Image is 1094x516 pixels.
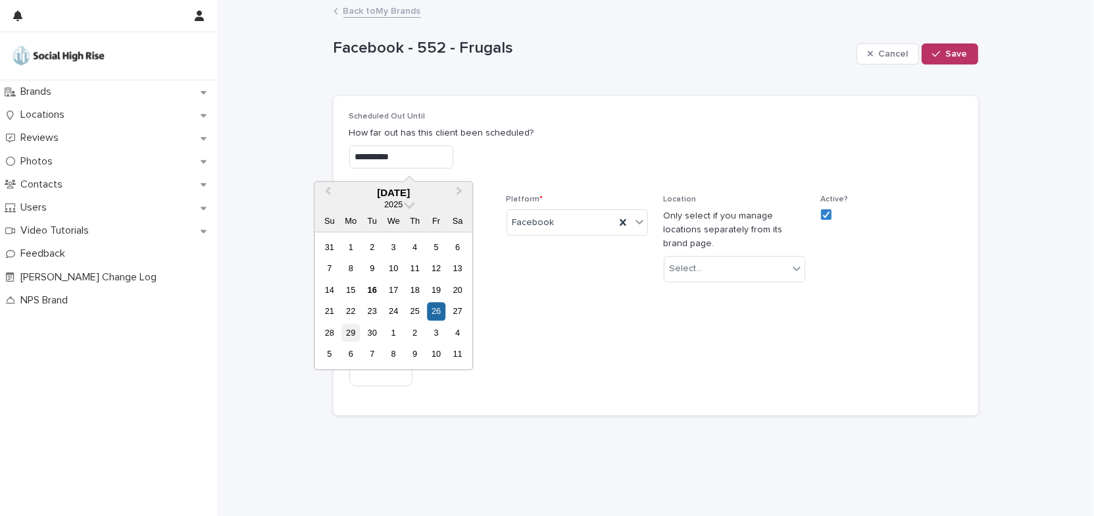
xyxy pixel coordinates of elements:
div: Choose Friday, October 10th, 2025 [428,346,445,363]
button: Cancel [857,43,920,64]
div: Choose Thursday, September 4th, 2025 [406,238,424,256]
div: Th [406,213,424,230]
div: Choose Saturday, September 13th, 2025 [449,260,466,278]
div: Choose Saturday, September 27th, 2025 [449,303,466,321]
div: Choose Friday, October 3rd, 2025 [428,324,445,342]
div: Choose Thursday, September 18th, 2025 [406,281,424,299]
p: Video Tutorials [15,224,99,237]
div: Choose Thursday, October 9th, 2025 [406,346,424,363]
div: Mo [342,213,360,230]
div: Choose Tuesday, October 7th, 2025 [363,346,381,363]
div: Choose Tuesday, September 30th, 2025 [363,324,381,342]
div: Choose Monday, September 29th, 2025 [342,324,360,342]
div: Choose Tuesday, September 2nd, 2025 [363,238,381,256]
div: Choose Monday, September 8th, 2025 [342,260,360,278]
div: Choose Sunday, August 31st, 2025 [320,238,338,256]
img: o5DnuTxEQV6sW9jFYBBf [11,43,107,69]
div: Choose Monday, September 1st, 2025 [342,238,360,256]
div: Choose Thursday, October 2nd, 2025 [406,324,424,342]
span: Active? [821,195,849,203]
div: Choose Thursday, September 25th, 2025 [406,303,424,321]
span: Facebook [512,216,555,230]
div: Choose Sunday, September 7th, 2025 [320,260,338,278]
button: Previous Month [316,183,337,204]
div: Choose Sunday, October 5th, 2025 [320,346,338,363]
p: Feedback [15,247,76,260]
button: Save [922,43,978,64]
div: Choose Wednesday, September 17th, 2025 [385,281,403,299]
div: Choose Thursday, September 11th, 2025 [406,260,424,278]
div: Choose Sunday, September 28th, 2025 [320,324,338,342]
p: NPS Brand [15,294,78,307]
div: Choose Saturday, September 6th, 2025 [449,238,466,256]
span: Cancel [878,49,908,59]
div: Choose Wednesday, October 1st, 2025 [385,324,403,342]
div: Fr [428,213,445,230]
div: Choose Friday, September 26th, 2025 [428,303,445,321]
button: Next Month [450,183,471,204]
p: Brands [15,86,62,98]
div: Choose Saturday, October 4th, 2025 [449,324,466,342]
div: Sa [449,213,466,230]
div: Tu [363,213,381,230]
span: Save [946,49,968,59]
div: Choose Wednesday, September 24th, 2025 [385,303,403,321]
div: We [385,213,403,230]
span: Location [664,195,697,203]
div: Choose Saturday, October 11th, 2025 [449,346,466,363]
p: How far out has this client been scheduled? [349,126,962,140]
p: [PERSON_NAME] Change Log [15,271,167,284]
p: Photos [15,155,63,168]
span: Platform [507,195,543,203]
div: Choose Sunday, September 21st, 2025 [320,303,338,321]
span: 2025 [384,200,403,210]
div: month 2025-09 [319,237,468,365]
div: Choose Monday, October 6th, 2025 [342,346,360,363]
span: Scheduled Out Until [349,113,426,120]
div: Choose Friday, September 5th, 2025 [428,238,445,256]
p: Only select if you manage locations separately from its brand page. [664,209,805,250]
div: Choose Saturday, September 20th, 2025 [449,281,466,299]
p: Reviews [15,132,69,144]
div: Choose Friday, September 12th, 2025 [428,260,445,278]
p: Users [15,201,57,214]
div: Choose Tuesday, September 16th, 2025 [363,281,381,299]
div: Select... [670,262,703,276]
p: Locations [15,109,75,121]
div: Choose Friday, September 19th, 2025 [428,281,445,299]
div: [DATE] [314,187,472,199]
div: Choose Monday, September 22nd, 2025 [342,303,360,321]
div: Choose Tuesday, September 23rd, 2025 [363,303,381,321]
div: Su [320,213,338,230]
div: Choose Wednesday, October 8th, 2025 [385,346,403,363]
div: Choose Monday, September 15th, 2025 [342,281,360,299]
div: Choose Wednesday, September 10th, 2025 [385,260,403,278]
a: Back toMy Brands [343,3,421,18]
div: Choose Wednesday, September 3rd, 2025 [385,238,403,256]
div: Choose Tuesday, September 9th, 2025 [363,260,381,278]
p: Contacts [15,178,73,191]
div: Choose Sunday, September 14th, 2025 [320,281,338,299]
p: Facebook - 552 - Frugals [334,39,851,58]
